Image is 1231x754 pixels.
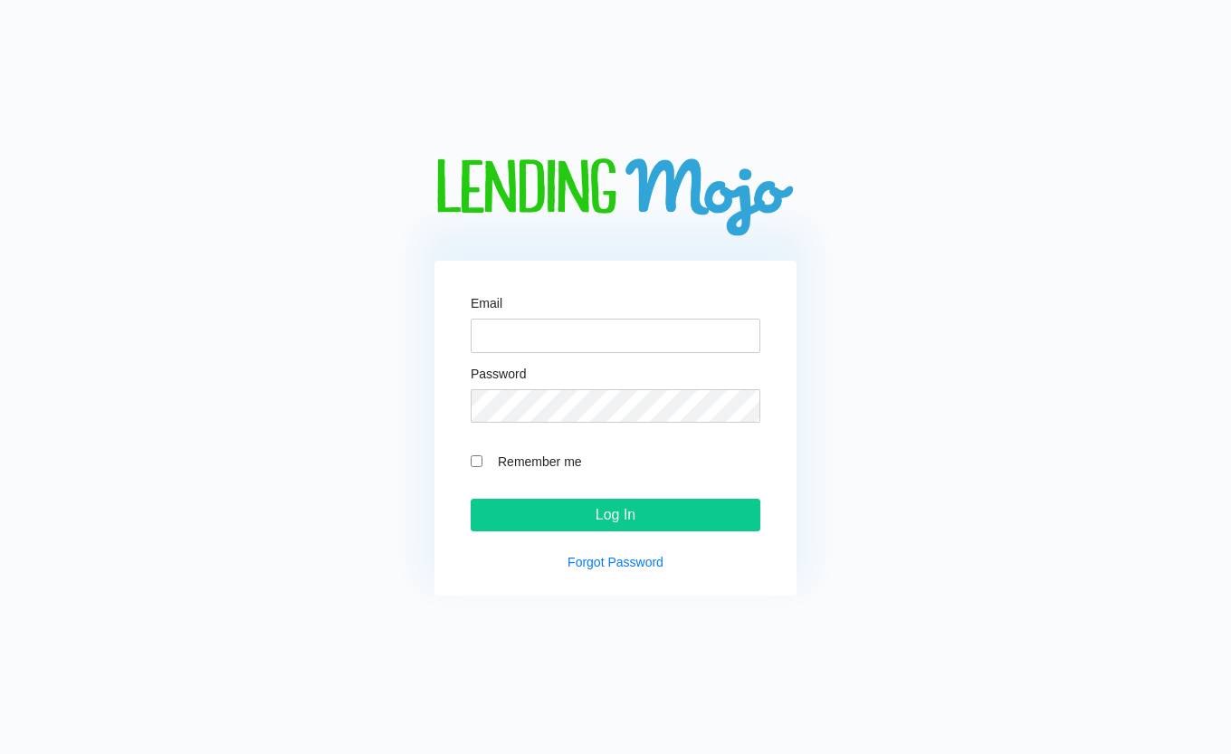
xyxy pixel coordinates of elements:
label: Password [471,367,526,380]
label: Remember me [489,451,760,472]
a: Forgot Password [568,555,663,569]
input: Log In [471,499,760,531]
label: Email [471,297,502,310]
img: logo-big.png [434,158,797,239]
